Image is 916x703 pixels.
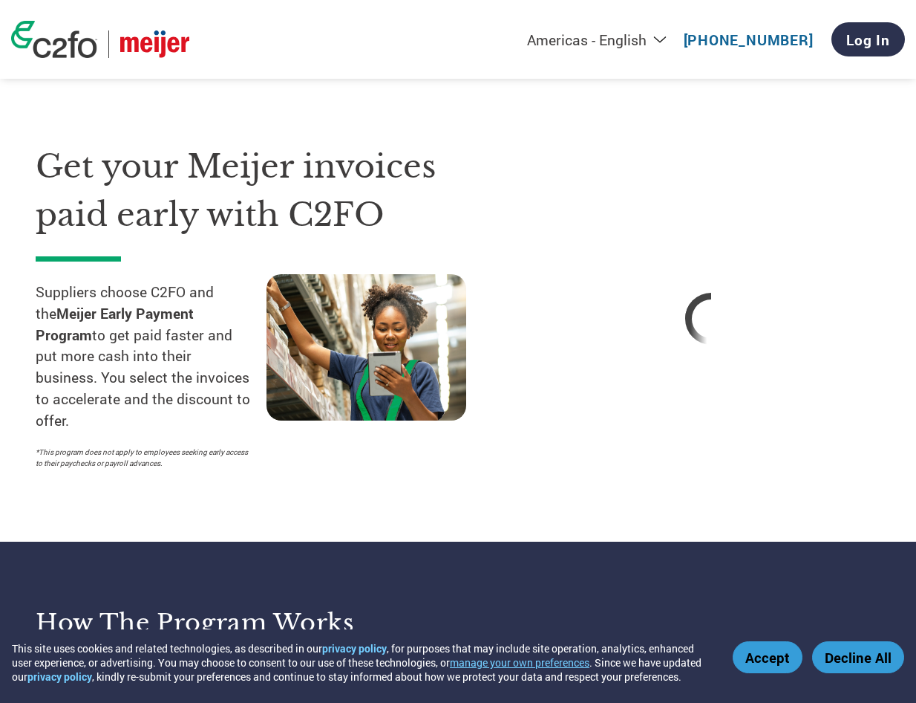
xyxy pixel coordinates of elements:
[36,282,266,432] p: Suppliers choose C2FO and the to get paid faster and put more cash into their business. You selec...
[322,641,387,655] a: privacy policy
[12,641,711,684] div: This site uses cookies and related technologies, as described in our , for purposes that may incl...
[36,143,498,239] h1: Get your Meijer invoices paid early with C2FO
[684,30,814,49] a: [PHONE_NUMBER]
[120,30,189,58] img: Meijer
[812,641,904,673] button: Decline All
[831,22,905,56] a: Log In
[36,447,252,469] p: *This program does not apply to employees seeking early access to their paychecks or payroll adva...
[11,21,97,58] img: c2fo logo
[27,670,92,684] a: privacy policy
[450,655,589,670] button: manage your own preferences
[36,304,194,344] strong: Meijer Early Payment Program
[266,274,466,421] img: supply chain worker
[733,641,802,673] button: Accept
[36,608,439,638] h3: How the program works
